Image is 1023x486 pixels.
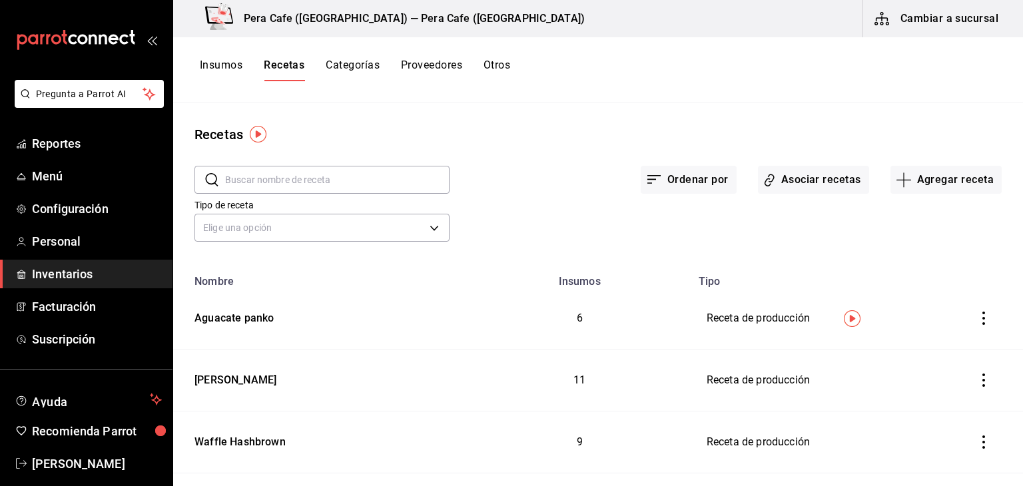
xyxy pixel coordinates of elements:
th: Tipo [691,267,949,288]
input: Buscar nombre de receta [225,166,450,193]
span: Recomienda Parrot [32,422,162,440]
div: Elige una opción [194,214,450,242]
th: Nombre [173,267,469,288]
span: 9 [577,435,583,448]
button: Agregar receta [890,166,1002,194]
img: Tooltip marker [250,126,266,142]
div: [PERSON_NAME] [189,367,276,388]
label: Tipo de receta [194,200,450,210]
button: Proveedores [401,59,462,81]
span: 6 [577,312,583,324]
span: Menú [32,167,162,185]
td: Receta de producción [691,288,949,350]
th: Insumos [469,267,691,288]
button: Recetas [264,59,304,81]
td: Receta de producción [691,411,949,473]
button: Ordenar por [641,166,737,194]
button: Insumos [200,59,242,81]
span: 11 [573,373,585,386]
button: open_drawer_menu [147,35,157,45]
span: Ayuda [32,391,145,407]
h3: Pera Cafe ([GEOGRAPHIC_DATA]) — Pera Cafe ([GEOGRAPHIC_DATA]) [233,11,585,27]
button: Pregunta a Parrot AI [15,80,164,108]
span: Pregunta a Parrot AI [36,87,143,101]
span: Suscripción [32,330,162,348]
span: Configuración [32,200,162,218]
div: navigation tabs [200,59,510,81]
div: Aguacate panko [189,306,274,326]
span: Inventarios [32,265,162,283]
td: Receta de producción [691,350,949,411]
span: Personal [32,232,162,250]
span: [PERSON_NAME] [32,455,162,473]
img: Tooltip marker [844,310,860,327]
a: Pregunta a Parrot AI [9,97,164,111]
span: Facturación [32,298,162,316]
button: Asociar recetas [758,166,869,194]
button: Categorías [326,59,380,81]
button: Otros [484,59,510,81]
span: Reportes [32,134,162,152]
div: Recetas [194,124,243,144]
div: Waffle Hashbrown [189,429,286,450]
